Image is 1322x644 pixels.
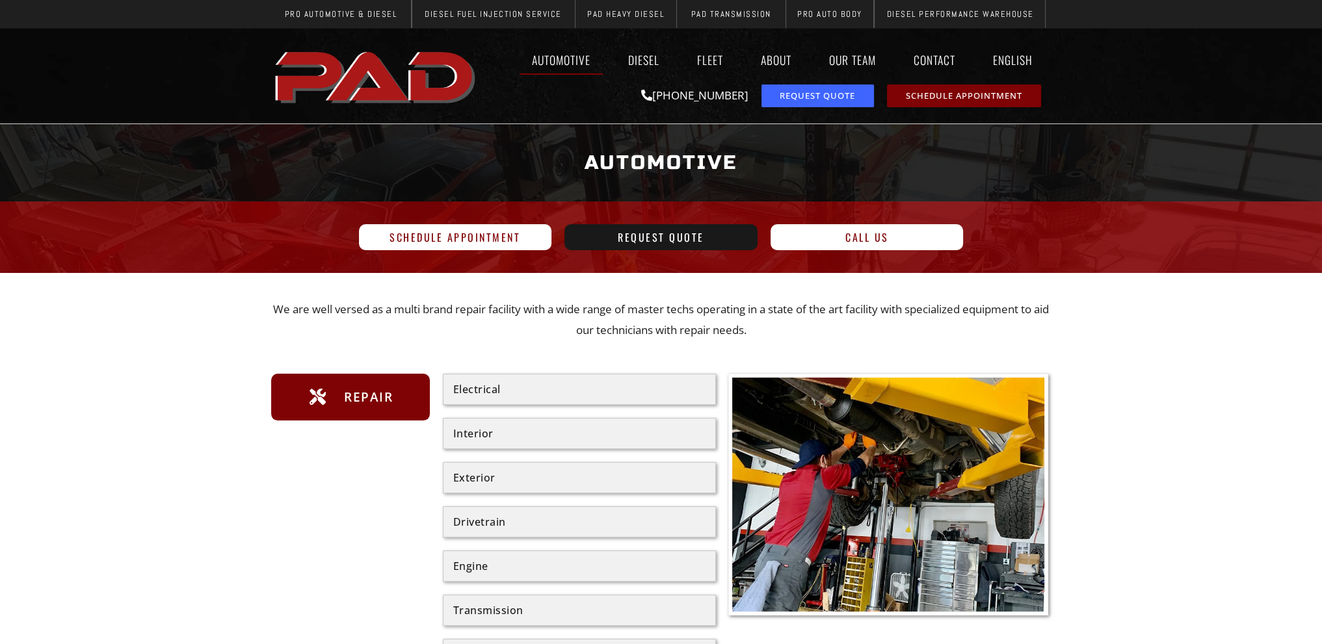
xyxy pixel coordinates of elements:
span: Schedule Appointment [906,92,1022,100]
a: English [981,45,1051,75]
a: Automotive [520,45,603,75]
a: pro automotive and diesel home page [271,41,482,111]
a: Call Us [771,224,964,250]
img: A mechanic in a red shirt and gloves works under a raised vehicle on a lift in an auto repair shop. [732,378,1045,612]
nav: Menu [482,45,1051,75]
a: Diesel [616,45,672,75]
span: Pro Automotive & Diesel [285,10,397,18]
a: [PHONE_NUMBER] [641,88,748,103]
a: Our Team [817,45,888,75]
span: Request Quote [780,92,855,100]
span: Call Us [845,232,889,242]
div: Engine [453,561,706,571]
div: Transmission [453,605,706,615]
p: We are well versed as a multi brand repair facility with a wide range of master techs operating i... [271,299,1051,341]
h1: Automotive [278,138,1045,187]
a: Request Quote [564,224,758,250]
div: Exterior [453,472,706,483]
div: Interior [453,428,706,439]
a: About [748,45,804,75]
img: The image shows the word "PAD" in bold, red, uppercase letters with a slight shadow effect. [271,41,482,111]
span: PAD Transmission [691,10,771,18]
span: Repair [341,387,393,407]
a: Contact [901,45,968,75]
div: Electrical [453,384,706,394]
a: schedule repair or service appointment [887,84,1041,107]
a: request a service or repair quote [761,84,874,107]
span: Diesel Performance Warehouse [886,10,1033,18]
span: Pro Auto Body [797,10,862,18]
span: Schedule Appointment [390,232,520,242]
a: Fleet [685,45,735,75]
span: PAD Heavy Diesel [587,10,664,18]
a: Schedule Appointment [359,224,552,250]
div: Drivetrain [453,517,706,527]
span: Diesel Fuel Injection Service [425,10,562,18]
span: Request Quote [618,232,704,242]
